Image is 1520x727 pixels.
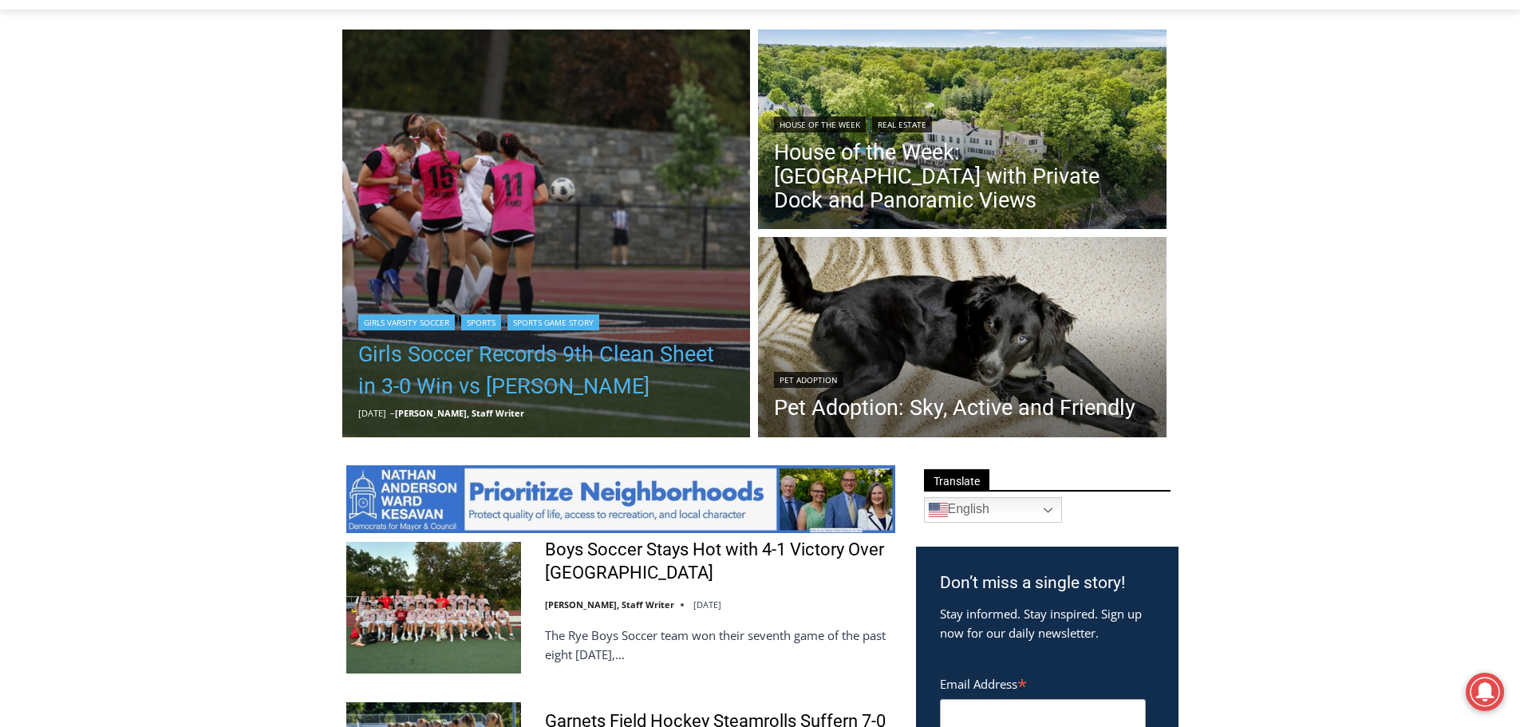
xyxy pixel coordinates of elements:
span: Intern @ [DOMAIN_NAME] [417,159,740,195]
a: Boys Soccer Stays Hot with 4-1 Victory Over [GEOGRAPHIC_DATA] [545,539,895,584]
h4: [PERSON_NAME] Read Sanctuary Fall Fest: [DATE] [13,160,212,197]
div: | | [358,311,735,330]
a: Intern @ [DOMAIN_NAME] [384,155,773,199]
label: Email Address [940,668,1146,697]
a: Sports [461,314,501,330]
img: en [929,500,948,520]
img: 13 Kirby Lane, Rye [758,30,1167,234]
a: Pet Adoption: Sky, Active and Friendly [774,396,1135,420]
div: unique DIY crafts [168,47,231,131]
time: [DATE] [693,599,721,610]
a: Real Estate [872,117,932,132]
a: [PERSON_NAME], Staff Writer [395,407,524,419]
a: House of the Week [774,117,866,132]
a: Girls Soccer Records 9th Clean Sheet in 3-0 Win vs [PERSON_NAME] [358,338,735,402]
div: "We would have speakers with experience in local journalism speak to us about their experiences a... [403,1,754,155]
div: 6 [187,135,194,151]
a: Girls Varsity Soccer [358,314,455,330]
div: 5 [168,135,175,151]
p: Stay informed. Stay inspired. Sign up now for our daily newsletter. [940,604,1155,642]
span: – [390,407,395,419]
a: House of the Week: [GEOGRAPHIC_DATA] with Private Dock and Panoramic Views [774,140,1151,212]
img: [PHOTO; Sky. Contributed.] [758,237,1167,441]
a: Pet Adoption [774,372,843,388]
div: / [179,135,183,151]
img: Boys Soccer Stays Hot with 4-1 Victory Over Eastchester [346,542,521,673]
h3: Don’t miss a single story! [940,571,1155,596]
a: [PERSON_NAME], Staff Writer [545,599,674,610]
a: Read More Girls Soccer Records 9th Clean Sheet in 3-0 Win vs Harrison [342,30,751,438]
a: Sports Game Story [507,314,599,330]
time: [DATE] [358,407,386,419]
div: | [774,113,1151,132]
a: English [924,497,1062,523]
a: Read More Pet Adoption: Sky, Active and Friendly [758,237,1167,441]
a: [PERSON_NAME] Read Sanctuary Fall Fest: [DATE] [1,159,239,199]
p: The Rye Boys Soccer team won their seventh game of the past eight [DATE],… [545,626,895,664]
img: (PHOTO: Hannah Jachman scores a header goal on October 7, 2025, with teammates Parker Calhoun (#1... [342,30,751,438]
span: Translate [924,469,989,491]
a: Read More House of the Week: Historic Rye Waterfront Estate with Private Dock and Panoramic Views [758,30,1167,234]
